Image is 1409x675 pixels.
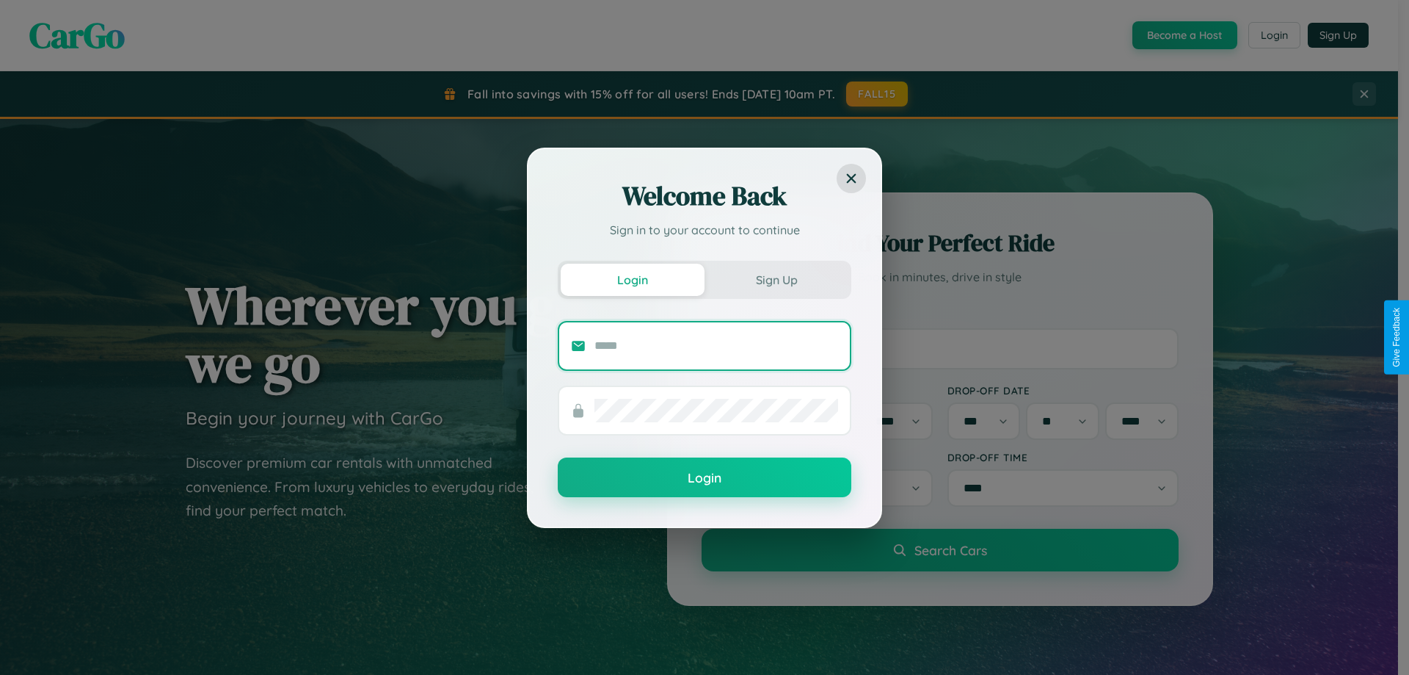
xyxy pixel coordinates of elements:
p: Sign in to your account to continue [558,221,851,239]
iframe: Intercom live chat [15,625,50,660]
button: Login [558,458,851,497]
button: Login [561,264,704,296]
div: Give Feedback [1391,308,1402,367]
h2: Welcome Back [558,178,851,214]
button: Sign Up [704,264,848,296]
